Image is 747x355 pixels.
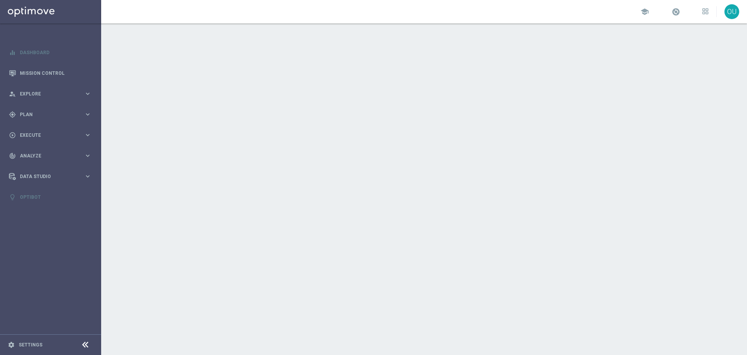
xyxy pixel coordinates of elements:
i: lightbulb [9,194,16,201]
button: play_circle_outline Execute keyboard_arrow_right [9,132,92,138]
i: gps_fixed [9,111,16,118]
div: Optibot [9,187,91,207]
div: OU [724,4,739,19]
i: keyboard_arrow_right [84,131,91,139]
span: Plan [20,112,84,117]
i: person_search [9,90,16,97]
i: keyboard_arrow_right [84,90,91,97]
a: Mission Control [20,63,91,83]
span: school [640,7,649,16]
span: Execute [20,133,84,138]
button: track_changes Analyze keyboard_arrow_right [9,153,92,159]
div: Data Studio [9,173,84,180]
i: track_changes [9,152,16,159]
div: Mission Control [9,63,91,83]
a: Dashboard [20,42,91,63]
div: Analyze [9,152,84,159]
button: gps_fixed Plan keyboard_arrow_right [9,111,92,118]
i: keyboard_arrow_right [84,173,91,180]
i: play_circle_outline [9,132,16,139]
button: person_search Explore keyboard_arrow_right [9,91,92,97]
div: Execute [9,132,84,139]
div: Plan [9,111,84,118]
i: equalizer [9,49,16,56]
a: Optibot [20,187,91,207]
span: Data Studio [20,174,84,179]
i: keyboard_arrow_right [84,111,91,118]
button: equalizer Dashboard [9,49,92,56]
button: Mission Control [9,70,92,76]
div: Explore [9,90,84,97]
span: Explore [20,92,84,96]
a: Settings [19,343,42,347]
span: Analyze [20,154,84,158]
i: settings [8,341,15,348]
div: Dashboard [9,42,91,63]
button: Data Studio keyboard_arrow_right [9,173,92,180]
i: keyboard_arrow_right [84,152,91,159]
button: lightbulb Optibot [9,194,92,200]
